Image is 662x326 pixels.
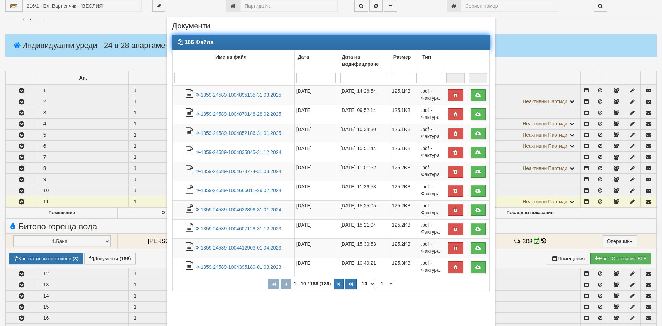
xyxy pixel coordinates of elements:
td: : No sort applied, activate to apply an ascending sort [467,50,489,71]
td: 125.1KB [390,105,419,124]
a: Ф-1359-24589-1004870148-28.02.2025 [195,111,281,117]
tr: Ф-1359-24589-1004870148-28.02.2025.pdf - Фактура [173,105,490,124]
td: .pdf - Фактура [419,238,444,258]
tr: Ф-1359-24589-1004666011-29.02.2024.pdf - Фактура [173,181,490,200]
span: Документи [172,23,210,35]
a: Ф-1359-24589-1004412903-01.04.2023 [195,245,281,251]
td: [DATE] 14:26:54 [338,85,390,105]
a: Ф-1359-24589-1004607128-31.12.2023 [195,226,281,231]
select: Страница номер [377,279,394,288]
td: [DATE] [294,143,338,162]
b: Размер [393,54,411,60]
td: .pdf - Фактура [419,181,444,200]
td: .pdf - Фактура [419,85,444,105]
td: [DATE] [294,124,338,143]
a: Ф-1359-24589-1004632896-31.01.2024 [195,207,281,212]
button: Предишна страница [281,279,291,289]
a: Ф-1359-24589-1004395180-01.03.2023 [195,264,281,270]
td: : No sort applied, activate to apply an ascending sort [444,50,467,71]
b: Име на файл [215,54,247,60]
td: 125.2KB [390,219,419,238]
a: Ф-1359-24589-1004895135-31.03.2025 [195,92,281,98]
button: Следваща страница [334,279,344,289]
td: 125.1KB [390,85,419,105]
td: 125.2KB [390,181,419,200]
td: 125.2KB [390,238,419,258]
td: 125.2KB [390,200,419,219]
td: .pdf - Фактура [419,200,444,219]
td: [DATE] 10:49:21 [338,258,390,277]
td: Име на файл: No sort applied, activate to apply an ascending sort [173,50,295,71]
td: Дата на модифициране: No sort applied, activate to apply an ascending sort [338,50,390,71]
td: [DATE] 15:21:04 [338,219,390,238]
td: [DATE] [294,181,338,200]
td: [DATE] [294,258,338,277]
td: [DATE] 09:52:14 [338,105,390,124]
tr: Ф-1359-24589-1004395180-01.03.2023.pdf - Фактура [173,258,490,277]
td: .pdf - Фактура [419,124,444,143]
td: [DATE] [294,200,338,219]
button: Последна страница [345,279,357,289]
tr: Ф-1359-24589-1004895135-31.03.2025.pdf - Фактура [173,85,490,105]
td: .pdf - Фактура [419,143,444,162]
td: Дата: No sort applied, activate to apply an ascending sort [294,50,338,71]
td: .pdf - Фактура [419,258,444,277]
b: Тип [422,54,431,60]
tr: Ф-1359-24589-1004412903-01.04.2023.pdf - Фактура [173,238,490,258]
b: Дата [298,54,309,60]
td: .pdf - Фактура [419,219,444,238]
td: Размер: No sort applied, activate to apply an ascending sort [390,50,419,71]
td: 125.1KB [390,124,419,143]
td: Тип: No sort applied, activate to apply an ascending sort [419,50,444,71]
td: .pdf - Фактура [419,162,444,181]
button: Първа страница [268,279,279,289]
b: Дата на модифициране [342,54,379,67]
td: [DATE] [294,105,338,124]
td: 125.3KB [390,258,419,277]
td: [DATE] 11:01:52 [338,162,390,181]
td: [DATE] [294,162,338,181]
td: .pdf - Фактура [419,105,444,124]
tr: Ф-1359-24589-1004852186-31.01.2025.pdf - Фактура [173,124,490,143]
a: Ф-1359-24589-1004835845-31.12.2024 [195,149,281,155]
strong: 186 Файла [185,39,213,45]
tr: Ф-1359-24589-1004835845-31.12.2024.pdf - Фактура [173,143,490,162]
td: [DATE] 15:51:44 [338,143,390,162]
td: [DATE] 15:25:05 [338,200,390,219]
a: Ф-1359-24589-1004666011-29.02.2024 [195,188,281,193]
td: [DATE] 11:36:53 [338,181,390,200]
td: [DATE] [294,219,338,238]
td: [DATE] 10:34:30 [338,124,390,143]
select: Брой редове на страница [358,279,375,288]
td: [DATE] 15:30:53 [338,238,390,258]
td: [DATE] [294,238,338,258]
tr: Ф-1359-24589-1004678774-31.03.2024.pdf - Фактура [173,162,490,181]
a: Ф-1359-24589-1004678774-31.03.2024 [195,169,281,174]
td: 125.1KB [390,143,419,162]
td: [DATE] [294,85,338,105]
span: 1 - 10 / 186 (186) [292,281,333,286]
a: Ф-1359-24589-1004852186-31.01.2025 [195,130,281,136]
td: 125.2KB [390,162,419,181]
tr: Ф-1359-24589-1004632896-31.01.2024.pdf - Фактура [173,200,490,219]
tr: Ф-1359-24589-1004607128-31.12.2023.pdf - Фактура [173,219,490,238]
